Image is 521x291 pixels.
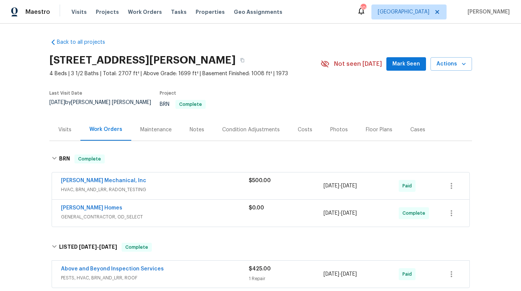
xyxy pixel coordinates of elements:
span: PESTS, HVAC, BRN_AND_LRR, ROOF [61,274,249,282]
span: Complete [176,102,205,107]
span: Projects [96,8,119,16]
button: Mark Seen [386,57,426,71]
button: Actions [430,57,472,71]
span: - [324,182,357,190]
span: Visits [71,8,87,16]
span: [DATE] [49,100,65,105]
div: by [PERSON_NAME] [PERSON_NAME] [49,100,160,114]
div: Cases [410,126,425,134]
span: 4 Beds | 3 1/2 Baths | Total: 2707 ft² | Above Grade: 1699 ft² | Basement Finished: 1008 ft² | 1973 [49,70,321,77]
span: HVAC, BRN_AND_LRR, RADON_TESTING [61,186,249,193]
span: Last Visit Date [49,91,82,95]
div: Costs [298,126,312,134]
span: [DATE] [341,272,357,277]
div: Condition Adjustments [222,126,280,134]
span: $0.00 [249,205,264,211]
span: $500.00 [249,178,271,183]
a: Back to all projects [49,39,121,46]
div: 101 [361,4,366,12]
div: BRN Complete [49,147,472,171]
span: [DATE] [324,272,339,277]
div: LISTED [DATE]-[DATE]Complete [49,235,472,259]
span: [DATE] [324,183,339,189]
span: Project [160,91,176,95]
span: $425.00 [249,266,271,272]
button: Copy Address [236,53,249,67]
span: [DATE] [79,244,97,249]
span: [DATE] [341,211,357,216]
span: Paid [402,270,415,278]
div: Visits [58,126,71,134]
div: Work Orders [89,126,122,133]
div: Floor Plans [366,126,392,134]
a: Above and Beyond Inspection Services [61,266,164,272]
span: Complete [402,209,428,217]
span: Geo Assignments [234,8,282,16]
h2: [STREET_ADDRESS][PERSON_NAME] [49,56,236,64]
span: - [79,244,117,249]
span: Tasks [171,9,187,15]
span: [DATE] [341,183,357,189]
span: - [324,270,357,278]
span: Actions [436,59,466,69]
div: 1 Repair [249,275,324,282]
a: [PERSON_NAME] Homes [61,205,122,211]
span: [DATE] [324,211,339,216]
span: [GEOGRAPHIC_DATA] [378,8,429,16]
span: - [324,209,357,217]
span: Not seen [DATE] [334,60,382,68]
span: [DATE] [99,244,117,249]
div: Notes [190,126,204,134]
span: Maestro [25,8,50,16]
div: Photos [330,126,348,134]
h6: BRN [59,154,70,163]
a: [PERSON_NAME] Mechanical, Inc [61,178,146,183]
span: BRN [160,102,206,107]
span: Complete [122,243,151,251]
span: Complete [75,155,104,163]
h6: LISTED [59,243,117,252]
span: Mark Seen [392,59,420,69]
span: Work Orders [128,8,162,16]
span: GENERAL_CONTRACTOR, OD_SELECT [61,213,249,221]
span: Paid [402,182,415,190]
span: [PERSON_NAME] [465,8,510,16]
div: Maintenance [140,126,172,134]
span: Properties [196,8,225,16]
